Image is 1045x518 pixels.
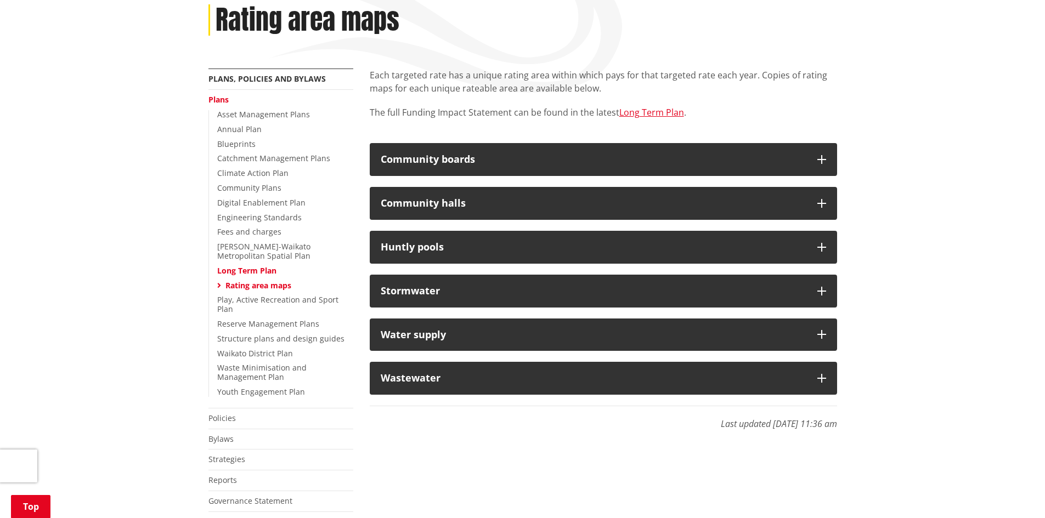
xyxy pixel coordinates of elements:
a: Structure plans and design guides [217,333,344,344]
a: Top [11,495,50,518]
button: Wastewater [370,362,837,395]
h3: Water supply [381,329,806,340]
h3: Community halls [381,198,806,209]
a: Climate Action Plan [217,168,289,178]
a: Asset Management Plans [217,109,310,119]
button: Stormwater [370,275,837,308]
a: Fees and charges [217,226,281,237]
p: Each targeted rate has a unique rating area within which pays for that targeted rate each year. C... [370,69,837,95]
a: Digital Enablement Plan [217,197,306,208]
a: Reserve Management Plans [217,318,319,329]
a: Rating area maps [225,280,291,291]
a: Youth Engagement Plan [217,386,305,397]
a: Blueprints [217,139,256,149]
a: Policies [208,413,236,423]
a: Long Term Plan [217,265,276,276]
button: Huntly pools [370,231,837,264]
a: Community Plans [217,183,281,193]
a: Strategies [208,454,245,464]
a: Reports [208,475,237,485]
h3: Stormwater [381,286,806,297]
a: Play, Active Recreation and Sport Plan [217,294,338,314]
a: Governance Statement [208,496,292,506]
h1: Rating area maps [216,4,399,36]
a: [PERSON_NAME]-Waikato Metropolitan Spatial Plan [217,241,310,261]
h3: Huntly pools [381,242,806,253]
p: Last updated [DATE] 11:36 am [370,406,837,430]
a: Waikato District Plan [217,348,293,358]
a: Plans [208,94,229,105]
h3: Wastewater [381,373,806,384]
a: Engineering Standards [217,212,302,223]
h3: Community boards [381,154,806,165]
a: Bylaws [208,434,234,444]
button: Community halls [370,187,837,220]
a: Catchment Management Plans [217,153,330,163]
a: Waste Minimisation and Management Plan [217,362,307,382]
a: Long Term Plan [619,106,684,118]
a: Plans, policies and bylaws [208,73,326,84]
div: The full Funding Impact Statement can be found in the latest . [370,69,837,132]
a: Annual Plan [217,124,262,134]
iframe: Messenger Launcher [995,472,1034,511]
button: Community boards [370,143,837,176]
button: Water supply [370,318,837,351]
